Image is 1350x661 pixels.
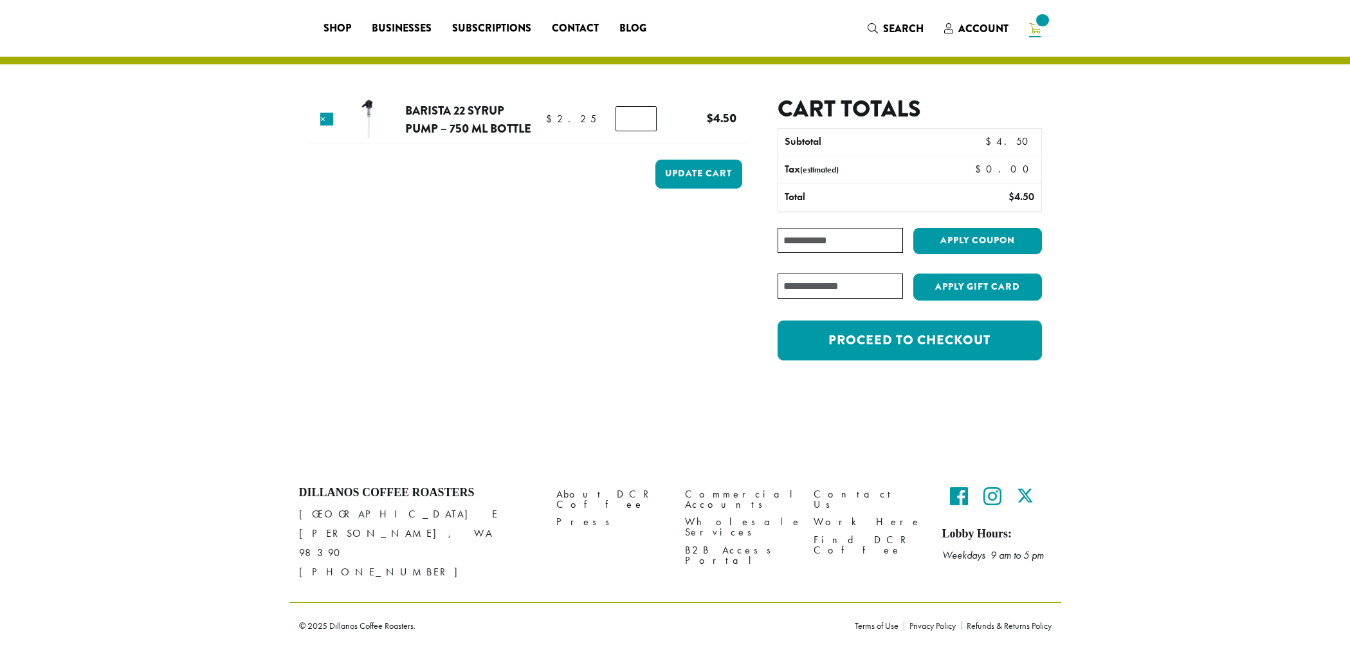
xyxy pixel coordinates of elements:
a: Work Here [814,514,923,531]
a: Shop [313,18,361,39]
p: © 2025 Dillanos Coffee Roasters. [299,621,835,630]
span: $ [1008,190,1014,203]
a: Barista 22 Syrup Pump – 750 ml bottle [405,102,531,137]
bdi: 0.00 [975,162,1035,176]
a: About DCR Coffee [556,486,666,514]
a: Commercial Accounts [685,486,794,514]
a: Wholesale Services [685,514,794,541]
h4: Dillanos Coffee Roasters [299,486,537,500]
span: Contact [552,21,599,37]
span: $ [546,112,557,126]
em: Weekdays 9 am to 5 pm [942,548,1044,562]
span: Shop [324,21,351,37]
a: Find DCR Coffee [814,531,923,559]
a: Proceed to checkout [778,321,1041,360]
span: Search [883,21,924,36]
span: $ [985,135,996,148]
bdi: 4.50 [985,135,1034,148]
th: Total [778,184,936,211]
input: Product quantity [616,106,657,131]
a: Contact Us [814,486,923,514]
button: Apply coupon [913,228,1042,254]
bdi: 4.50 [707,109,736,127]
img: Barista 22 Syrup Pump - 750 ml bottle [348,98,390,140]
h5: Lobby Hours: [942,527,1052,541]
span: $ [975,162,986,176]
p: [GEOGRAPHIC_DATA] E [PERSON_NAME], WA 98390 [PHONE_NUMBER] [299,505,537,582]
th: Subtotal [778,129,936,156]
a: Press [556,514,666,531]
span: Businesses [372,21,432,37]
a: Privacy Policy [904,621,961,630]
a: B2B Access Portal [685,541,794,569]
a: Terms of Use [855,621,904,630]
th: Tax [778,156,964,183]
span: Account [958,21,1008,36]
small: (estimated) [800,164,839,175]
a: Search [857,18,934,39]
h2: Cart totals [778,95,1041,123]
span: Subscriptions [452,21,531,37]
bdi: 4.50 [1008,190,1034,203]
button: Apply Gift Card [913,274,1042,301]
button: Update cart [655,160,742,189]
bdi: 2.25 [546,112,596,126]
span: $ [707,109,713,127]
span: Blog [619,21,646,37]
a: Refunds & Returns Policy [961,621,1052,630]
a: Remove this item [320,113,333,126]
